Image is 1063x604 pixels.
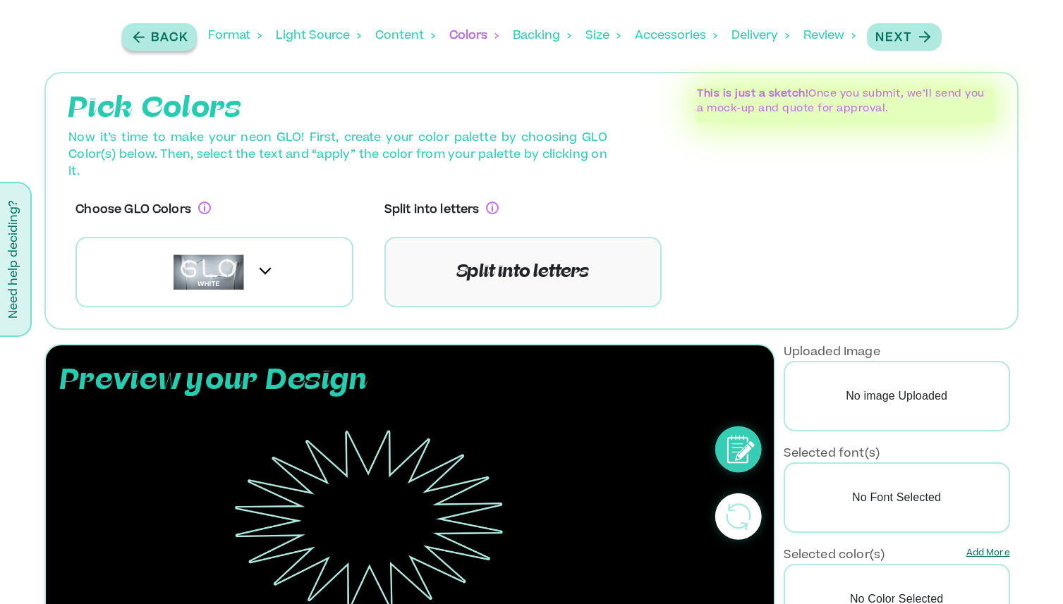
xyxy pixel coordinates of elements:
div: Format [208,14,262,58]
strong: This is just a sketch! [697,90,808,99]
div: Light Source [276,14,361,58]
img: Img Image [object Object]1 [174,254,244,289]
p: Preview your Design [60,359,368,402]
p: Selected color(s) [784,547,885,564]
p: Pick Colors [68,87,680,130]
p: Selected font(s) [784,445,880,462]
p: Split into letters [457,259,589,285]
div: Choose any color(s) of your choice. If you are looking for a specific combination of colors pleas... [198,202,211,237]
div: Colors [449,14,499,58]
div: You can split your words into letters and apply different colors to each letter. [486,202,499,237]
p: Back [151,30,188,47]
p: Now it’s time to make your neon GLO! First, create your color palette by choosing GLO Color(s) be... [60,130,615,180]
p: Next [875,30,912,47]
p: No Font Selected [784,462,1010,533]
iframe: Chat Widget [992,536,1063,604]
button: Back [122,23,197,51]
p: Uploaded Image [784,344,880,361]
p: Choose GLO Colors [75,202,211,237]
div: Delivery [731,14,789,58]
p: Add More [966,547,1010,564]
div: Review [803,14,856,58]
p: No image Uploaded [784,361,1010,431]
p: Split into letters [384,202,499,237]
p: Once you submit, we’ll send you a mock-up and quote for approval. [697,87,994,117]
button: Next [867,23,942,51]
div: Size [585,14,621,58]
div: Content [375,14,435,58]
div: Backing [513,14,571,58]
div: Accessories [635,14,717,58]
